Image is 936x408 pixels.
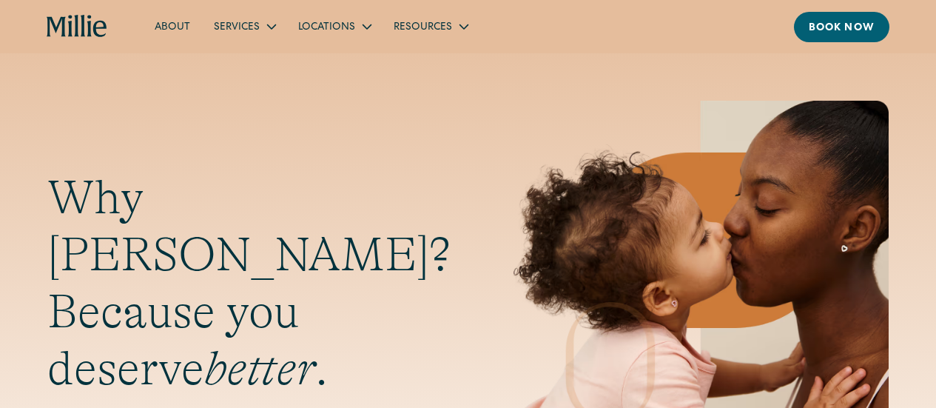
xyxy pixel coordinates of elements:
div: Services [202,14,286,39]
div: Locations [298,20,355,36]
a: Book now [794,12,889,42]
a: home [47,15,107,39]
div: Resources [382,14,479,39]
a: About [143,14,202,39]
div: Resources [394,20,452,36]
div: Services [214,20,260,36]
h1: Why [PERSON_NAME]? Because you deserve . [47,170,451,397]
div: Book now [809,21,875,36]
div: Locations [286,14,382,39]
em: better [204,342,315,395]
